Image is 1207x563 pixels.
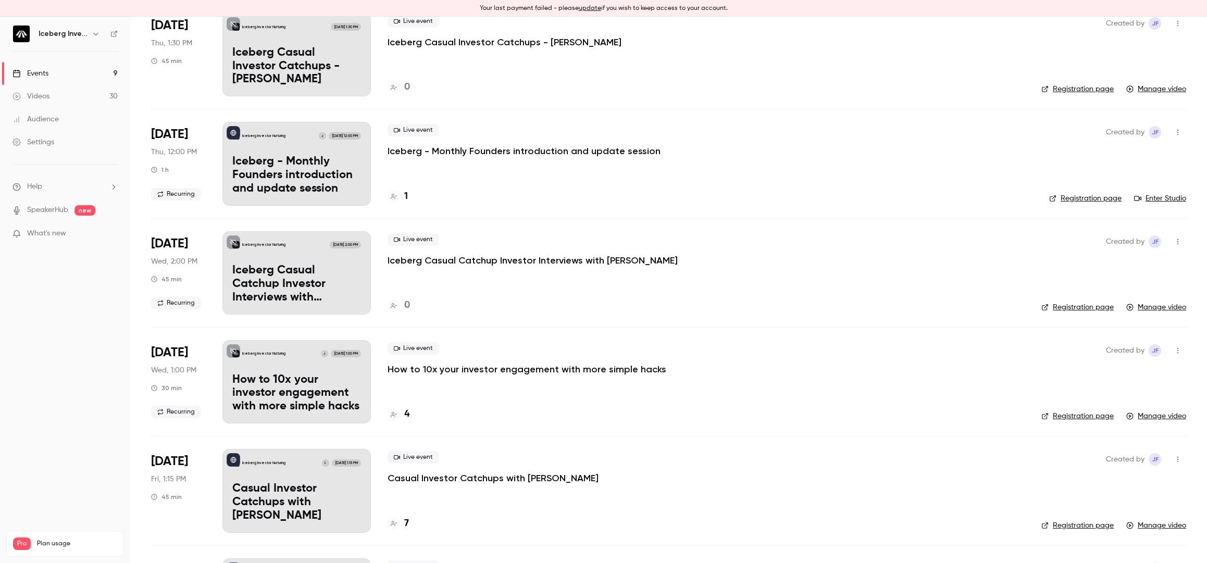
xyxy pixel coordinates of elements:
[151,275,182,283] div: 45 min
[332,459,360,467] span: [DATE] 1:15 PM
[404,80,410,94] h4: 0
[151,188,201,201] span: Recurring
[1106,453,1144,466] span: Created by
[1149,126,1161,139] span: Jock Fairweather
[37,540,117,548] span: Plan usage
[1134,193,1186,204] a: Enter Studio
[1106,17,1144,30] span: Created by
[13,26,30,42] img: Iceberg Investor Nurturing
[320,349,329,358] div: J
[151,17,188,34] span: [DATE]
[1149,235,1161,248] span: Jock Fairweather
[13,137,54,147] div: Settings
[1106,235,1144,248] span: Created by
[1041,302,1114,312] a: Registration page
[151,122,206,205] div: Jun 19 Thu, 12:00 PM (Australia/Brisbane)
[151,449,206,532] div: Jun 13 Fri, 1:15 PM (Australia/Brisbane)
[388,15,439,28] span: Live event
[388,233,439,246] span: Live event
[318,132,327,140] div: J
[151,166,169,174] div: 1 h
[1041,520,1114,531] a: Registration page
[232,264,361,304] p: Iceberg Casual Catchup Investor Interviews with [PERSON_NAME]
[388,190,408,204] a: 1
[151,13,206,96] div: Jun 19 Thu, 1:30 PM (Australia/Brisbane)
[151,126,188,143] span: [DATE]
[105,229,118,239] iframe: Noticeable Trigger
[388,451,439,464] span: Live event
[388,254,678,267] a: Iceberg Casual Catchup Investor Interviews with [PERSON_NAME]
[13,114,59,124] div: Audience
[388,145,661,157] a: Iceberg - Monthly Founders introduction and update session
[27,205,68,216] a: SpeakerHub
[388,472,599,484] a: Casual Investor Catchups with [PERSON_NAME]
[39,29,88,39] h6: Iceberg Investor Nurturing
[1106,344,1144,357] span: Created by
[151,406,201,418] span: Recurring
[329,132,360,140] span: [DATE] 12:00 PM
[151,340,206,423] div: Jun 18 Wed, 1:00 PM (Australia/Brisbane)
[1149,344,1161,357] span: Jock Fairweather
[404,407,409,421] h4: 4
[232,482,361,522] p: Casual Investor Catchups with [PERSON_NAME]
[151,474,186,484] span: Fri, 1:15 PM
[151,297,201,309] span: Recurring
[321,459,330,467] div: L
[1041,84,1114,94] a: Registration page
[151,147,197,157] span: Thu, 12:00 PM
[1126,411,1186,421] a: Manage video
[331,350,360,357] span: [DATE] 1:00 PM
[242,351,285,356] p: Iceberg Investor Nurturing
[388,517,409,531] a: 7
[1126,84,1186,94] a: Manage video
[74,205,95,216] span: new
[242,133,285,139] p: Iceberg Investor Nurturing
[1152,453,1159,466] span: JF
[151,256,197,267] span: Wed, 2:00 PM
[1149,453,1161,466] span: Jock Fairweather
[404,190,408,204] h4: 1
[404,298,410,312] h4: 0
[13,68,48,79] div: Events
[388,36,621,48] a: Iceberg Casual Investor Catchups - [PERSON_NAME]
[579,4,601,13] button: update
[13,181,118,192] li: help-dropdown-opener
[151,344,188,361] span: [DATE]
[1106,126,1144,139] span: Created by
[242,24,285,30] p: Iceberg Investor Nurturing
[242,460,285,466] p: Iceberg Investor Nurturing
[222,231,371,315] a: Iceberg Casual Catchup Investor Interviews with Melissa Widner Iceberg Investor Nurturing[DATE] 2...
[1152,126,1159,139] span: JF
[388,124,439,136] span: Live event
[404,517,409,531] h4: 7
[1126,520,1186,531] a: Manage video
[13,91,49,102] div: Videos
[242,242,285,247] p: Iceberg Investor Nurturing
[232,373,361,414] p: How to 10x your investor engagement with more simple hacks
[1049,193,1122,204] a: Registration page
[151,365,196,376] span: Wed, 1:00 PM
[1041,411,1114,421] a: Registration page
[222,13,371,96] a: Iceberg Casual Investor Catchups - Reuben SchwarzIceberg Investor Nurturing[DATE] 1:30 PMIceberg ...
[388,407,409,421] a: 4
[222,449,371,532] a: Casual Investor Catchups with Leigh FordIceberg Investor NurturingL[DATE] 1:15 PMCasual Investor ...
[13,537,31,550] span: Pro
[388,80,410,94] a: 0
[27,228,66,239] span: What's new
[1149,17,1161,30] span: Jock Fairweather
[151,57,182,65] div: 45 min
[222,122,371,205] a: Iceberg - Monthly Founders introduction and update sessionIceberg Investor NurturingJ[DATE] 12:00...
[388,363,666,376] a: How to 10x your investor engagement with more simple hacks
[388,342,439,355] span: Live event
[331,23,360,30] span: [DATE] 1:30 PM
[388,298,410,312] a: 0
[480,4,728,13] p: Your last payment failed - please if you wish to keep access to your account.
[151,231,206,315] div: Jun 18 Wed, 2:00 PM (Australia/Brisbane)
[1152,17,1159,30] span: JF
[151,235,188,252] span: [DATE]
